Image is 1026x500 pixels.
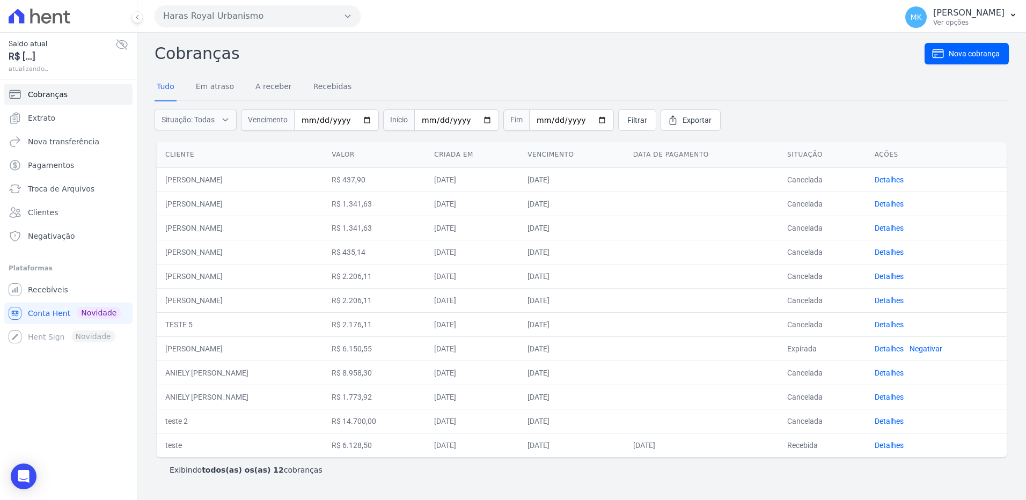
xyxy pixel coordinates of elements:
[155,5,361,27] button: Haras Royal Urbanismo
[910,344,942,353] a: Negativar
[157,216,323,240] td: [PERSON_NAME]
[779,240,866,264] td: Cancelada
[426,288,519,312] td: [DATE]
[779,142,866,168] th: Situação
[323,192,426,216] td: R$ 1.341,63
[157,312,323,336] td: TESTE 5
[519,361,624,385] td: [DATE]
[618,109,656,131] a: Filtrar
[4,303,133,324] a: Conta Hent Novidade
[875,344,904,353] a: Detalhes
[875,320,904,329] a: Detalhes
[323,240,426,264] td: R$ 435,14
[323,264,426,288] td: R$ 2.206,11
[875,272,904,281] a: Detalhes
[202,466,284,474] b: todos(as) os(as) 12
[77,307,121,319] span: Novidade
[625,433,779,457] td: [DATE]
[157,192,323,216] td: [PERSON_NAME]
[157,288,323,312] td: [PERSON_NAME]
[323,385,426,409] td: R$ 1.773,92
[9,64,115,73] span: atualizando...
[323,409,426,433] td: R$ 14.700,00
[4,155,133,176] a: Pagamentos
[779,264,866,288] td: Cancelada
[779,167,866,192] td: Cancelada
[910,13,921,21] span: MK
[157,336,323,361] td: [PERSON_NAME]
[779,336,866,361] td: Expirada
[426,433,519,457] td: [DATE]
[625,142,779,168] th: Data de pagamento
[383,109,414,131] span: Início
[157,142,323,168] th: Cliente
[866,142,1007,168] th: Ações
[779,385,866,409] td: Cancelada
[162,114,215,125] span: Situação: Todas
[779,216,866,240] td: Cancelada
[28,308,70,319] span: Conta Hent
[323,288,426,312] td: R$ 2.206,11
[519,312,624,336] td: [DATE]
[9,84,128,348] nav: Sidebar
[323,433,426,457] td: R$ 6.128,50
[897,2,1026,32] button: MK [PERSON_NAME] Ver opções
[426,216,519,240] td: [DATE]
[875,200,904,208] a: Detalhes
[155,109,237,130] button: Situação: Todas
[933,18,1005,27] p: Ver opções
[683,115,712,126] span: Exportar
[519,216,624,240] td: [DATE]
[28,207,58,218] span: Clientes
[4,178,133,200] a: Troca de Arquivos
[11,464,36,489] div: Open Intercom Messenger
[426,336,519,361] td: [DATE]
[28,284,68,295] span: Recebíveis
[779,361,866,385] td: Cancelada
[875,393,904,401] a: Detalhes
[170,465,323,475] p: Exibindo cobranças
[875,248,904,256] a: Detalhes
[9,38,115,49] span: Saldo atual
[323,361,426,385] td: R$ 8.958,30
[519,142,624,168] th: Vencimento
[155,73,177,101] a: Tudo
[519,264,624,288] td: [DATE]
[426,385,519,409] td: [DATE]
[241,109,294,131] span: Vencimento
[4,107,133,129] a: Extrato
[519,433,624,457] td: [DATE]
[875,417,904,425] a: Detalhes
[4,279,133,300] a: Recebíveis
[949,48,1000,59] span: Nova cobrança
[779,312,866,336] td: Cancelada
[157,167,323,192] td: [PERSON_NAME]
[323,142,426,168] th: Valor
[28,231,75,241] span: Negativação
[9,262,128,275] div: Plataformas
[157,361,323,385] td: ANIELY [PERSON_NAME]
[426,167,519,192] td: [DATE]
[519,240,624,264] td: [DATE]
[28,136,99,147] span: Nova transferência
[426,361,519,385] td: [DATE]
[157,264,323,288] td: [PERSON_NAME]
[426,409,519,433] td: [DATE]
[9,49,115,64] span: R$ [...]
[779,288,866,312] td: Cancelada
[661,109,721,131] a: Exportar
[426,142,519,168] th: Criada em
[875,175,904,184] a: Detalhes
[426,192,519,216] td: [DATE]
[875,296,904,305] a: Detalhes
[426,264,519,288] td: [DATE]
[779,409,866,433] td: Cancelada
[4,202,133,223] a: Clientes
[323,167,426,192] td: R$ 437,90
[157,409,323,433] td: teste 2
[875,369,904,377] a: Detalhes
[519,167,624,192] td: [DATE]
[426,240,519,264] td: [DATE]
[194,73,236,101] a: Em atraso
[155,41,925,65] h2: Cobranças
